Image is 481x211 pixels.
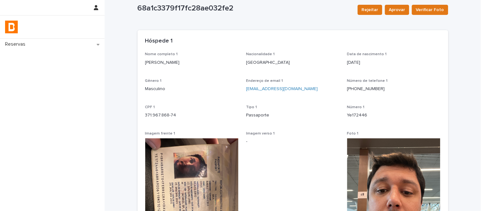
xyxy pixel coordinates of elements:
p: [DATE] [347,59,441,66]
p: [GEOGRAPHIC_DATA] [246,59,340,66]
span: Foto 1 [347,132,359,135]
a: [EMAIL_ADDRESS][DOMAIN_NAME] [246,87,318,91]
h2: Hóspede 1 [145,38,173,45]
span: Nome completo 1 [145,52,178,56]
img: zVaNuJHRTjyIjT5M9Xd5 [5,21,18,33]
span: Nacionalidade 1 [246,52,275,56]
span: Endereço de email 1 [246,79,283,83]
p: [PERSON_NAME] [145,59,239,66]
p: 68a1c3379f17fc28ae032fe2 [138,4,353,13]
span: Data de nascimento 1 [347,52,387,56]
span: Imagem frente 1 [145,132,175,135]
button: Aprovar [385,5,409,15]
span: Rejeitar [362,7,378,13]
p: Masculino [145,86,239,92]
span: Aprovar [389,7,405,13]
p: 371.967.868-74 [145,112,239,119]
button: Verificar Foto [412,5,448,15]
p: Ye172446 [347,112,441,119]
span: Verificar Foto [416,7,444,13]
span: Gênero 1 [145,79,162,83]
p: - [246,138,340,145]
button: Rejeitar [358,5,382,15]
span: Imagem verso 1 [246,132,275,135]
p: Passaporte [246,112,340,119]
span: Tipo 1 [246,105,257,109]
span: Número de telefone 1 [347,79,388,83]
a: [PHONE_NUMBER] [347,87,385,91]
p: Reservas [3,41,30,47]
span: Número 1 [347,105,365,109]
span: CPF 1 [145,105,155,109]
